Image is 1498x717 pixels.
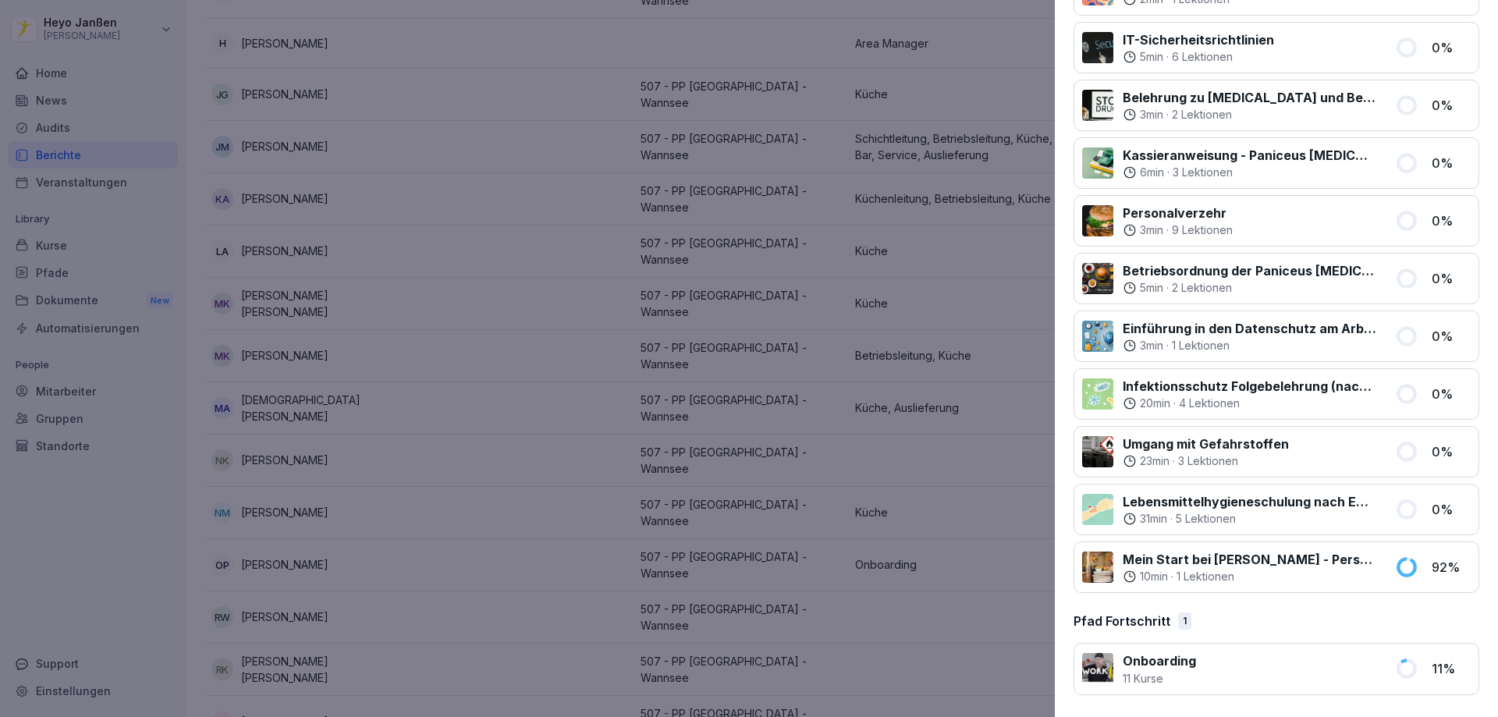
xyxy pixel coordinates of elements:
div: · [1123,49,1274,65]
p: 4 Lektionen [1179,396,1240,411]
p: 3 min [1140,107,1163,122]
div: · [1123,569,1376,584]
p: 0 % [1432,96,1471,115]
p: Belehrung zu [MEDICAL_DATA] und Betäubungsmitteln am Arbeitsplatz [1123,88,1376,107]
p: 0 % [1432,269,1471,288]
p: 23 min [1140,453,1170,469]
p: 0 % [1432,38,1471,57]
p: 0 % [1432,500,1471,519]
div: · [1123,165,1376,180]
p: Pfad Fortschritt [1074,612,1170,630]
p: Kassieranweisung - Paniceus [MEDICAL_DATA] Systemzentrale GmbH [1123,146,1376,165]
p: 0 % [1432,211,1471,230]
p: 11 Kurse [1123,670,1196,687]
p: 2 Lektionen [1172,107,1232,122]
p: 11 % [1432,659,1471,678]
div: · [1123,338,1376,353]
p: 5 min [1140,49,1163,65]
p: 92 % [1432,558,1471,577]
p: 1 Lektionen [1177,569,1234,584]
p: 5 Lektionen [1176,511,1236,527]
p: 2 Lektionen [1172,280,1232,296]
p: 6 min [1140,165,1164,180]
p: Onboarding [1123,651,1196,670]
p: Infektionsschutz Folgebelehrung (nach §43 IfSG) [1123,377,1376,396]
p: 3 min [1140,338,1163,353]
p: Betriebsordnung der Paniceus [MEDICAL_DATA] Systemzentrale [1123,261,1376,280]
div: · [1123,222,1233,238]
p: Lebensmittelhygieneschulung nach EU-Verordnung (EG) Nr. 852 / 2004 [1123,492,1376,511]
p: 3 min [1140,222,1163,238]
p: 0 % [1432,442,1471,461]
p: IT-Sicherheitsrichtlinien [1123,30,1274,49]
p: Personalverzehr [1123,204,1233,222]
p: Umgang mit Gefahrstoffen [1123,435,1289,453]
div: · [1123,107,1376,122]
div: · [1123,453,1289,469]
p: 6 Lektionen [1172,49,1233,65]
div: · [1123,396,1376,411]
div: · [1123,280,1376,296]
p: 31 min [1140,511,1167,527]
p: 20 min [1140,396,1170,411]
p: Mein Start bei [PERSON_NAME] - Personalfragebogen [1123,550,1376,569]
p: 3 Lektionen [1178,453,1238,469]
p: 0 % [1432,327,1471,346]
p: 0 % [1432,385,1471,403]
p: 9 Lektionen [1172,222,1233,238]
div: 1 [1178,612,1191,630]
p: 1 Lektionen [1172,338,1230,353]
p: Einführung in den Datenschutz am Arbeitsplatz nach Art. 13 ff. DSGVO [1123,319,1376,338]
p: 5 min [1140,280,1163,296]
div: · [1123,511,1376,527]
p: 10 min [1140,569,1168,584]
p: 3 Lektionen [1173,165,1233,180]
p: 0 % [1432,154,1471,172]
